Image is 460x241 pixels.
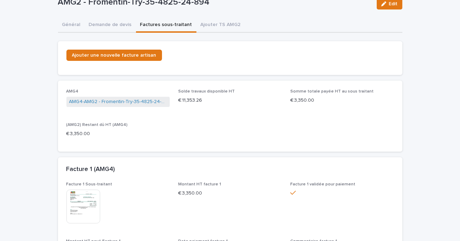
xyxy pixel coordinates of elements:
p: € 3,350.00 [66,130,170,138]
span: Montant HT facture 1 [178,182,221,186]
button: Demande de devis [85,18,136,33]
span: Ajouter une nouvelle facture artisan [72,53,156,58]
a: AMG4-AMG2 - Fromentin-Try-35-4825-24-894-1359 [69,98,167,106]
button: Ajouter TS AMG2 [196,18,245,33]
p: € 11,353.26 [178,97,282,104]
a: Ajouter une nouvelle facture artisan [66,50,162,61]
button: Général [58,18,85,33]
h2: Facture 1 (AMG4) [66,166,115,173]
span: Somme totale payée HT au sous traitant [290,89,374,94]
p: € 3,350.00 [178,190,282,197]
span: Facture 1 validée pour paiement [290,182,355,186]
span: Edit [389,1,398,6]
button: Factures sous-traitant [136,18,196,33]
p: € 3,350.00 [290,97,394,104]
span: (AMG2) Restant dû HT (AMG4) [66,123,128,127]
span: Solde travaux disponible HT [178,89,235,94]
span: AMG4 [66,89,79,94]
span: Facture 1 Sous-traitant [66,182,112,186]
